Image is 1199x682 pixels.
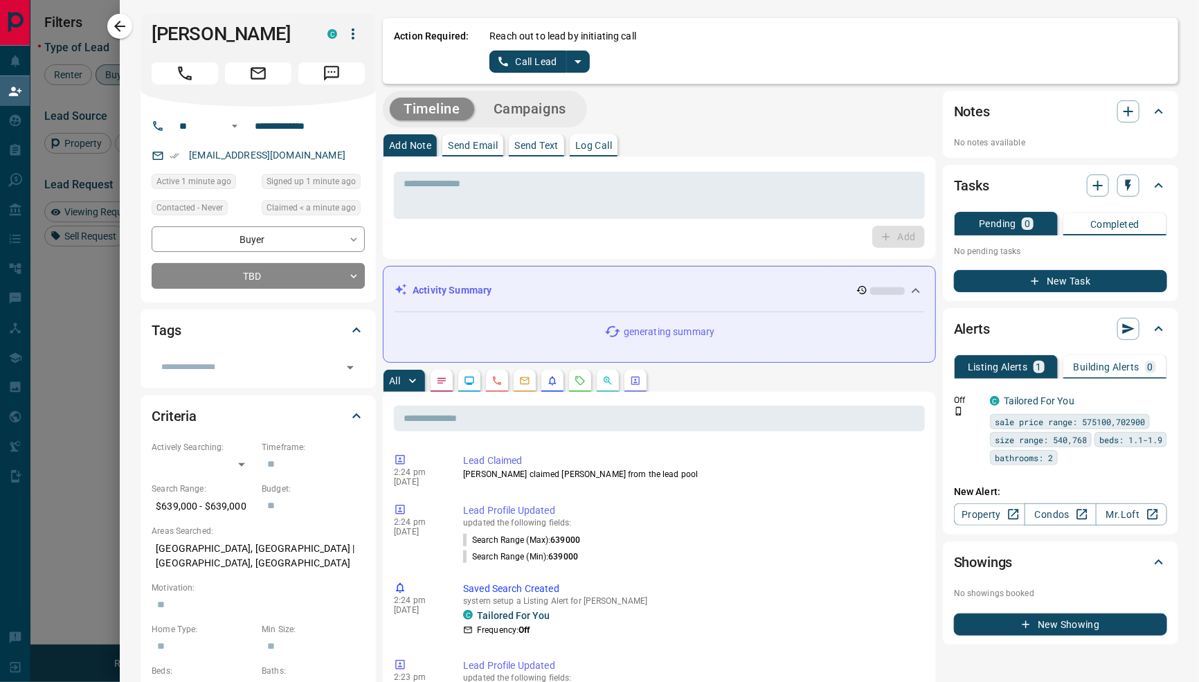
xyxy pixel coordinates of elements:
p: 1 [1036,362,1042,372]
span: Message [298,62,365,84]
p: [DATE] [394,605,442,615]
svg: Email Verified [170,151,179,161]
p: system setup a Listing Alert for [PERSON_NAME] [463,596,919,606]
button: New Showing [954,613,1167,636]
p: No notes available [954,136,1167,149]
div: Showings [954,546,1167,579]
p: Search Range: [152,483,255,495]
span: Active 1 minute ago [156,174,231,188]
a: Tailored For You [477,610,550,621]
button: Open [341,358,360,377]
p: [DATE] [394,527,442,537]
span: Call [152,62,218,84]
div: TBD [152,263,365,289]
div: Tags [152,314,365,347]
button: New Task [954,270,1167,292]
span: 639000 [548,552,578,562]
h2: Criteria [152,405,197,427]
div: Alerts [954,312,1167,346]
p: Beds: [152,665,255,677]
p: Pending [979,219,1016,228]
svg: Notes [436,375,447,386]
p: $639,000 - $639,000 [152,495,255,518]
a: Mr.Loft [1096,503,1167,526]
span: bathrooms: 2 [995,451,1053,465]
p: Saved Search Created [463,582,919,596]
div: condos.ca [463,610,473,620]
div: Notes [954,95,1167,128]
span: Claimed < a minute ago [267,201,356,215]
h2: Showings [954,551,1013,573]
p: 0 [1025,219,1030,228]
p: [DATE] [394,477,442,487]
p: Frequency: [477,624,530,636]
p: Budget: [262,483,365,495]
svg: Calls [492,375,503,386]
div: Buyer [152,226,365,252]
button: Timeline [390,98,474,120]
p: 2:23 pm [394,672,442,682]
p: Lead Profile Updated [463,503,919,518]
a: Tailored For You [1004,395,1074,406]
button: Open [226,118,243,134]
span: Email [225,62,291,84]
svg: Agent Actions [630,375,641,386]
p: Action Required: [394,29,469,73]
p: All [389,376,400,386]
svg: Opportunities [602,375,613,386]
svg: Requests [575,375,586,386]
p: updated the following fields: [463,518,919,528]
p: Lead Claimed [463,454,919,468]
p: Building Alerts [1074,362,1139,372]
p: Add Note [389,141,431,150]
span: Signed up 1 minute ago [267,174,356,188]
svg: Listing Alerts [547,375,558,386]
h2: Tags [152,319,181,341]
strong: Off [519,625,530,635]
p: Completed [1090,219,1139,229]
svg: Push Notification Only [954,406,964,416]
div: Mon Oct 13 2025 [262,174,365,193]
p: Areas Searched: [152,525,365,537]
svg: Emails [519,375,530,386]
p: No showings booked [954,587,1167,600]
div: condos.ca [990,396,1000,406]
p: [PERSON_NAME] claimed [PERSON_NAME] from the lead pool [463,468,919,481]
h2: Tasks [954,174,989,197]
div: Mon Oct 13 2025 [262,200,365,219]
div: Criteria [152,400,365,433]
span: 639000 [550,535,580,545]
p: [GEOGRAPHIC_DATA], [GEOGRAPHIC_DATA] | [GEOGRAPHIC_DATA], [GEOGRAPHIC_DATA] [152,537,365,575]
p: No pending tasks [954,241,1167,262]
div: Tasks [954,169,1167,202]
p: 0 [1148,362,1153,372]
p: Lead Profile Updated [463,658,919,673]
p: Log Call [575,141,612,150]
h2: Notes [954,100,990,123]
p: Actively Searching: [152,441,255,454]
p: Listing Alerts [968,362,1028,372]
p: Motivation: [152,582,365,594]
span: sale price range: 575100,702900 [995,415,1145,429]
button: Campaigns [480,98,580,120]
p: Reach out to lead by initiating call [489,29,636,44]
p: Activity Summary [413,283,492,298]
p: Min Size: [262,623,365,636]
h2: Alerts [954,318,990,340]
p: 2:24 pm [394,517,442,527]
div: Activity Summary [395,278,924,303]
p: 2:24 pm [394,467,442,477]
p: Send Text [514,141,559,150]
h1: [PERSON_NAME] [152,23,307,45]
p: Timeframe: [262,441,365,454]
p: Baths: [262,665,365,677]
a: [EMAIL_ADDRESS][DOMAIN_NAME] [189,150,345,161]
a: Condos [1025,503,1096,526]
p: Home Type: [152,623,255,636]
svg: Lead Browsing Activity [464,375,475,386]
div: split button [489,51,590,73]
p: Search Range (Max) : [463,534,580,546]
p: Off [954,394,982,406]
a: Property [954,503,1025,526]
span: Contacted - Never [156,201,223,215]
